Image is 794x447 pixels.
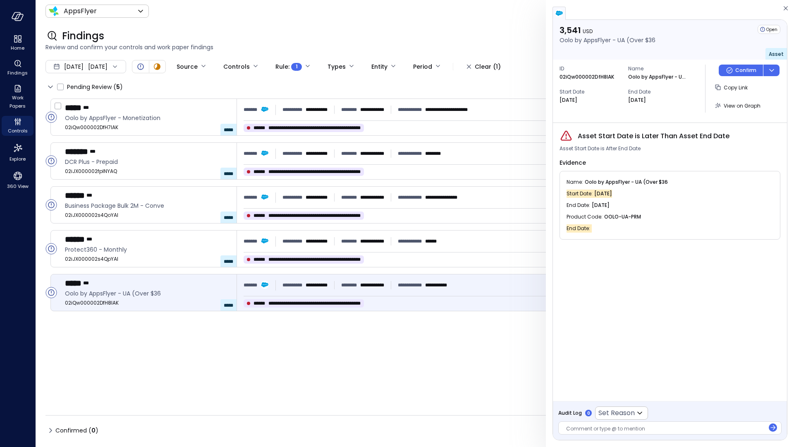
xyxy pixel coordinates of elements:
[560,96,577,104] p: [DATE]
[136,62,146,72] div: Open
[763,65,780,76] button: dropdown-icon-button
[65,299,230,307] span: 02iQw000002DfH8IAK
[275,60,302,74] div: Rule :
[2,83,33,111] div: Work Papers
[555,9,563,17] img: salesforce
[604,213,641,221] span: OOLO-UA-PRM
[11,44,24,52] span: Home
[628,73,686,81] p: Oolo by AppsFlyer - UA (Over $36
[62,29,104,43] span: Findings
[567,224,592,233] span: End Date :
[65,167,230,175] span: 02iJX000002fplNYAQ
[45,243,57,255] div: Open
[712,99,764,113] button: View on Graph
[116,83,120,91] span: 5
[296,62,298,71] span: 1
[45,287,57,298] div: Open
[65,255,230,263] span: 02iJX000002s4QpYAI
[7,69,28,77] span: Findings
[65,211,230,219] span: 02iJX000002s4QoYAI
[585,178,668,186] span: Oolo by AppsFlyer - UA (Over $36
[719,65,763,76] button: Confirm
[65,113,230,123] span: Oolo by AppsFlyer - Monetization
[64,6,97,16] p: AppsFlyer
[578,131,729,141] span: Asset Start Date is Later Than Asset End Date
[587,410,590,416] p: 0
[592,201,610,209] span: [DATE]
[8,127,28,135] span: Controls
[5,94,30,110] span: Work Papers
[64,62,84,71] span: [DATE]
[67,80,123,94] span: Pending Review
[567,178,585,186] span: Name :
[628,65,690,73] span: Name
[2,141,33,164] div: Explore
[567,190,594,198] span: Start Date :
[45,155,57,167] div: Open
[65,245,230,254] span: Protect360 - Monthly
[113,82,123,91] div: ( )
[475,62,501,72] div: Clear (1)
[724,102,761,109] span: View on Graph
[10,155,26,163] span: Explore
[45,43,784,52] span: Review and confirm your controls and work paper findings
[2,116,33,136] div: Controls
[594,190,612,198] span: [DATE]
[152,62,162,72] div: In Progress
[769,50,784,58] span: Asset
[735,66,756,74] p: Confirm
[724,84,748,91] span: Copy Link
[371,60,387,74] div: Entity
[567,201,592,209] span: End Date :
[413,60,432,74] div: Period
[177,60,198,74] div: Source
[560,159,586,167] span: Evidence
[223,60,250,74] div: Controls
[558,409,582,417] span: Audit Log
[719,65,780,76] div: Button group with a nested menu
[65,289,230,298] span: Oolo by AppsFlyer - UA (Over $36
[2,58,33,78] div: Findings
[328,60,346,74] div: Types
[65,201,230,210] span: Business Package Bulk 2M - Conve
[712,80,751,94] button: Copy Link
[560,88,622,96] span: Start Date
[567,213,604,221] span: Product Code :
[55,424,98,437] span: Confirmed
[583,28,593,35] span: USD
[2,169,33,191] div: 360 View
[45,111,57,123] div: Open
[560,144,641,153] span: Asset Start Date is After End Date
[598,408,635,418] p: Set Reason
[560,25,655,36] p: 3,541
[91,426,96,435] span: 0
[460,60,507,74] button: Clear (1)
[560,73,614,81] p: 02iQw000002DfH8IAK
[758,25,780,34] div: Open
[45,199,57,211] div: Open
[560,65,622,73] span: ID
[560,36,655,45] p: Oolo by AppsFlyer - UA (Over $36
[2,33,33,53] div: Home
[49,6,59,16] img: Icon
[628,88,690,96] span: End Date
[7,182,29,190] span: 360 View
[65,157,230,166] span: DCR Plus - Prepaid
[65,123,230,132] span: 02iQw000002DfH7IAK
[88,426,98,435] div: ( )
[628,96,646,104] p: [DATE]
